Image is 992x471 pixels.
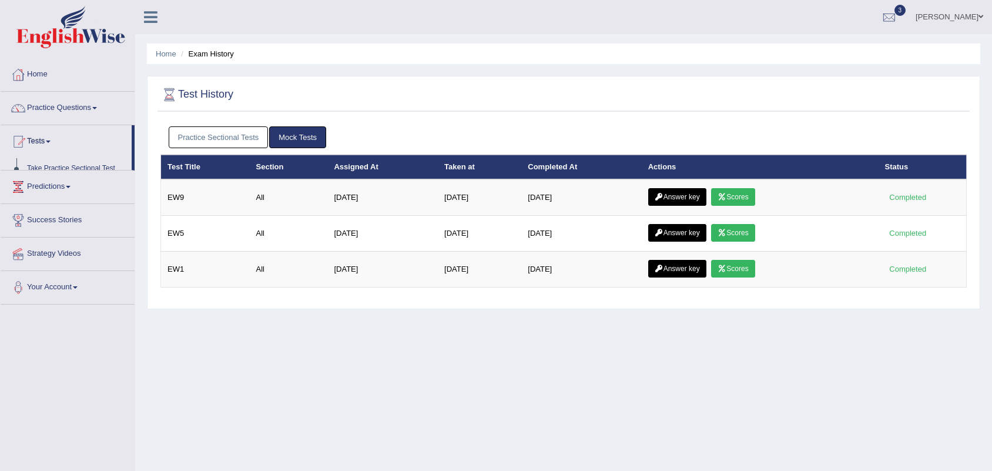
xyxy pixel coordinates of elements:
[894,5,906,16] span: 3
[521,252,641,288] td: [DATE]
[161,252,250,288] td: EW1
[161,155,250,179] th: Test Title
[161,179,250,216] td: EW9
[1,92,135,121] a: Practice Questions
[250,179,328,216] td: All
[269,126,326,148] a: Mock Tests
[156,49,176,58] a: Home
[22,158,132,179] a: Take Practice Sectional Test
[438,216,521,252] td: [DATE]
[521,179,641,216] td: [DATE]
[711,224,755,242] a: Scores
[521,216,641,252] td: [DATE]
[521,155,641,179] th: Completed At
[250,252,328,288] td: All
[250,155,328,179] th: Section
[885,263,931,275] div: Completed
[250,216,328,252] td: All
[1,238,135,267] a: Strategy Videos
[438,179,521,216] td: [DATE]
[879,155,967,179] th: Status
[327,216,438,252] td: [DATE]
[885,191,931,203] div: Completed
[438,155,521,179] th: Taken at
[169,126,269,148] a: Practice Sectional Tests
[1,271,135,300] a: Your Account
[160,86,233,103] h2: Test History
[161,216,250,252] td: EW5
[648,224,706,242] a: Answer key
[885,227,931,239] div: Completed
[1,171,135,200] a: Predictions
[327,252,438,288] td: [DATE]
[327,179,438,216] td: [DATE]
[711,260,755,278] a: Scores
[642,155,879,179] th: Actions
[648,260,706,278] a: Answer key
[1,58,135,88] a: Home
[648,188,706,206] a: Answer key
[711,188,755,206] a: Scores
[1,125,132,155] a: Tests
[438,252,521,288] td: [DATE]
[178,48,234,59] li: Exam History
[1,204,135,233] a: Success Stories
[327,155,438,179] th: Assigned At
